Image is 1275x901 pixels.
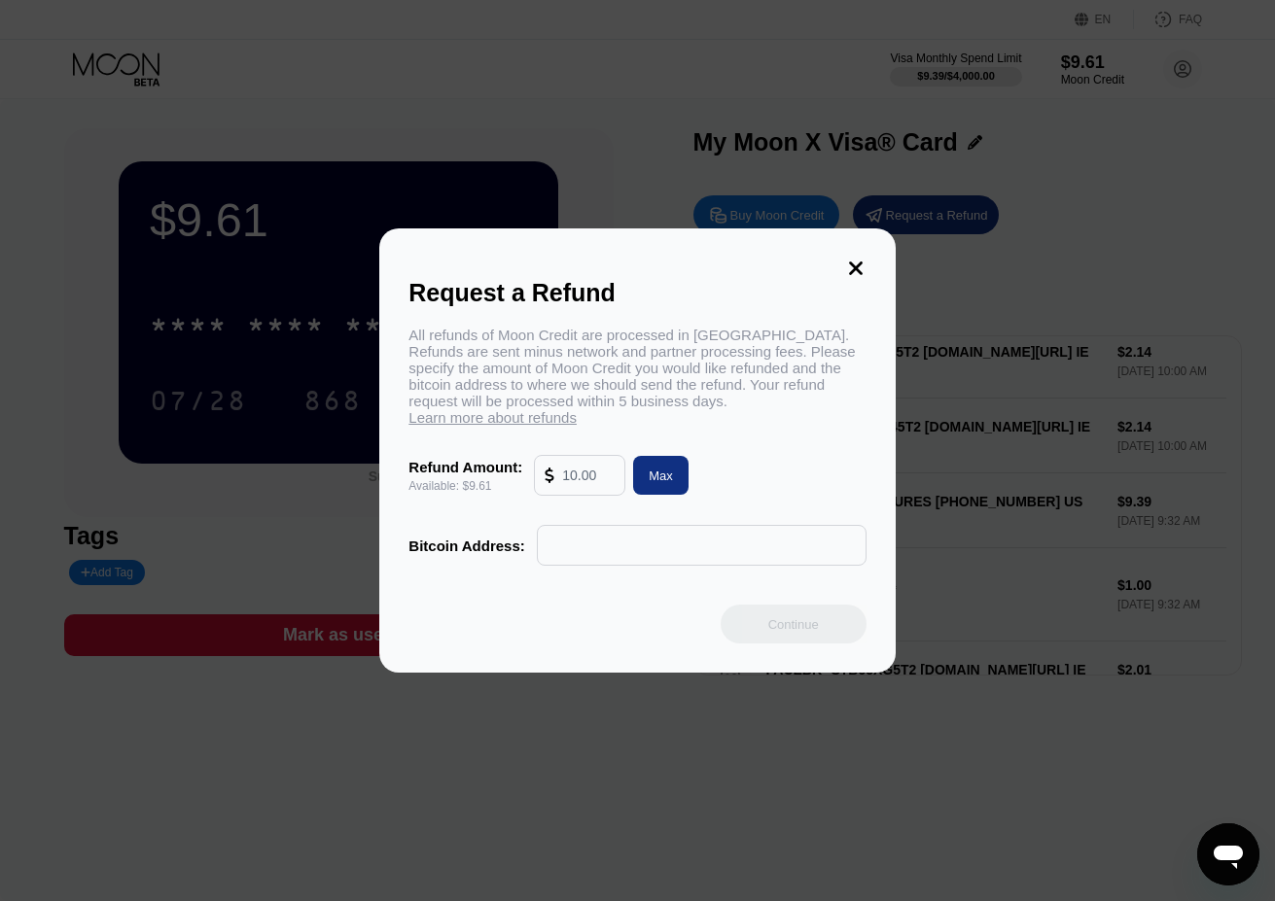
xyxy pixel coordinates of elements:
div: Max [649,468,673,484]
iframe: Button to launch messaging window [1197,823,1259,885]
span: Learn more about refunds [408,409,577,426]
div: Max [625,456,689,495]
input: 10.00 [562,456,615,495]
div: Request a Refund [408,279,866,307]
div: Available: $9.61 [408,479,522,493]
div: All refunds of Moon Credit are processed in [GEOGRAPHIC_DATA]. Refunds are sent minus network and... [408,327,866,426]
div: Refund Amount: [408,459,522,475]
div: Bitcoin Address: [408,537,524,554]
